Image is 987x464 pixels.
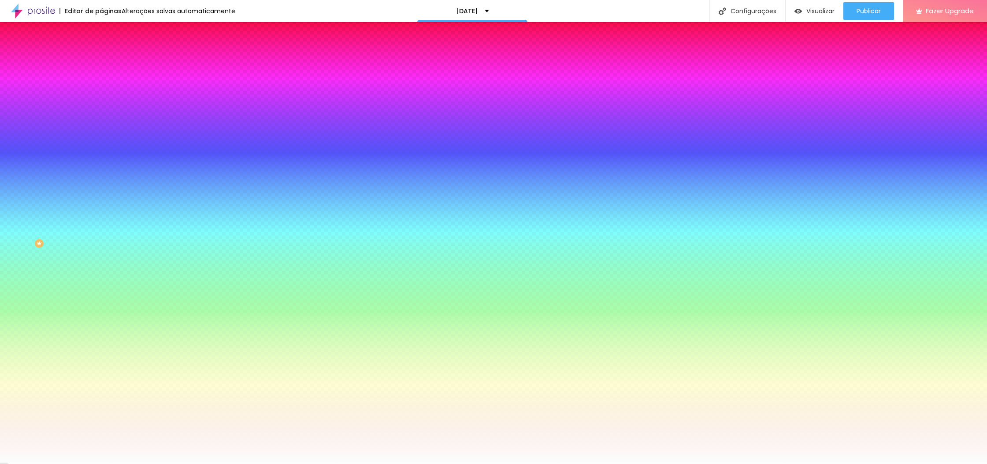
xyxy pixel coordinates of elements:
span: Visualizar [806,7,835,15]
img: Icone [719,7,726,15]
p: [DATE] [456,8,478,14]
button: Publicar [843,2,894,20]
span: Fazer Upgrade [926,7,974,15]
span: Publicar [857,7,881,15]
button: Visualizar [786,2,843,20]
div: Editor de páginas [59,8,122,14]
img: view-1.svg [794,7,802,15]
div: Alterações salvas automaticamente [122,8,235,14]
